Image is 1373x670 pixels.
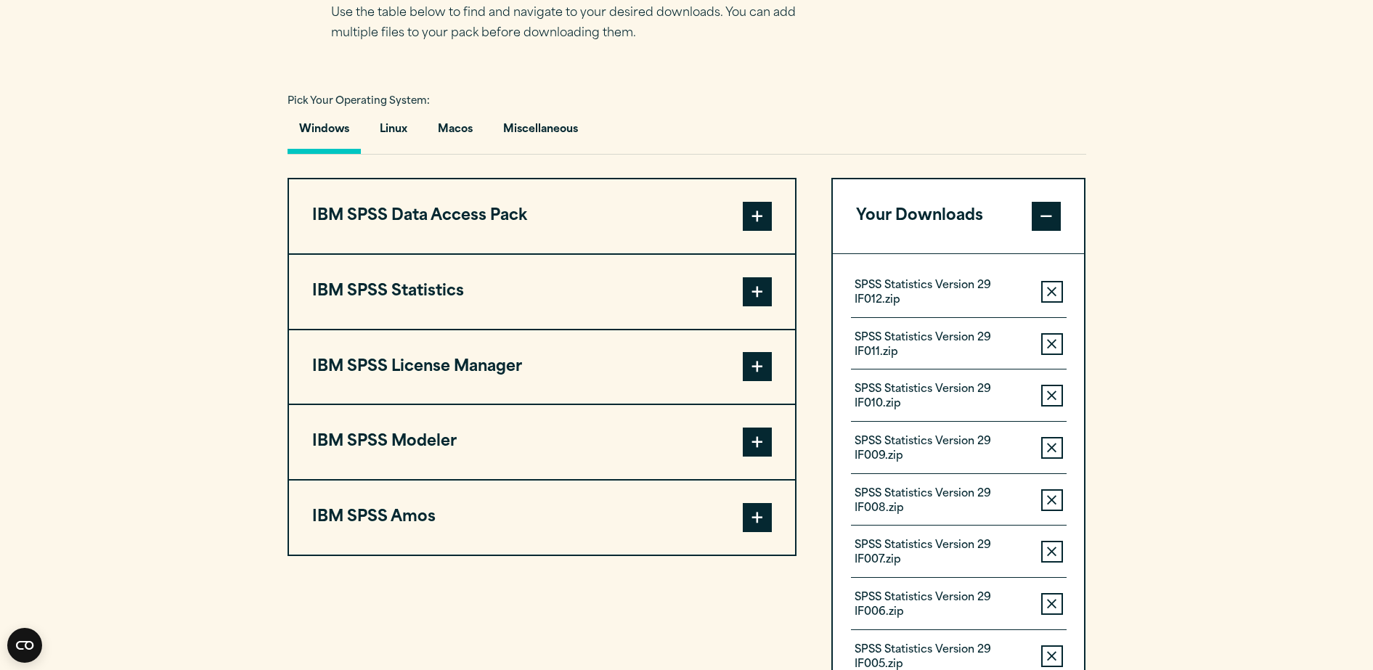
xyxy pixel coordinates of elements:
button: Macos [426,113,484,154]
p: SPSS Statistics Version 29 IF008.zip [855,487,1030,516]
button: Your Downloads [833,179,1085,253]
button: Windows [288,113,361,154]
button: IBM SPSS License Manager [289,330,795,404]
p: SPSS Statistics Version 29 IF006.zip [855,591,1030,620]
p: Use the table below to find and navigate to your desired downloads. You can add multiple files to... [331,3,818,45]
p: SPSS Statistics Version 29 IF009.zip [855,435,1030,464]
p: SPSS Statistics Version 29 IF010.zip [855,383,1030,412]
button: IBM SPSS Statistics [289,255,795,329]
p: SPSS Statistics Version 29 IF011.zip [855,331,1030,360]
button: Open CMP widget [7,628,42,663]
button: Linux [368,113,419,154]
button: IBM SPSS Data Access Pack [289,179,795,253]
span: Pick Your Operating System: [288,97,430,106]
p: SPSS Statistics Version 29 IF012.zip [855,279,1030,308]
button: IBM SPSS Amos [289,481,795,555]
button: IBM SPSS Modeler [289,405,795,479]
p: SPSS Statistics Version 29 IF007.zip [855,539,1030,568]
button: Miscellaneous [492,113,590,154]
